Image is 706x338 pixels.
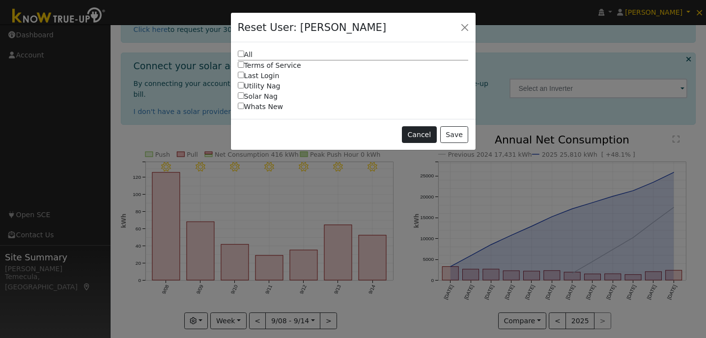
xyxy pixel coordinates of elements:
[238,50,469,60] label: All
[238,82,244,88] input: Utility Nag
[440,126,469,143] button: Save
[238,72,244,78] input: Last Login
[238,61,244,68] input: Terms of Service
[238,71,469,81] label: Last Login
[238,91,469,102] label: Solar Nag
[238,51,244,57] input: All
[238,60,469,71] label: Terms of Service
[238,103,244,109] input: Whats New
[238,20,387,35] h4: Reset User: [PERSON_NAME]
[238,102,469,112] label: Whats New
[238,92,244,99] input: Solar Nag
[402,126,437,143] button: Cancel
[238,81,469,91] label: Utility Nag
